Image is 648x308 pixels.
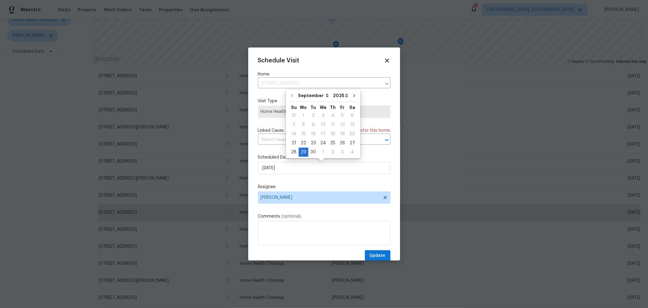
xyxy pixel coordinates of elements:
div: Tue Sep 23 2025 [308,138,318,148]
div: Sun Sep 28 2025 [289,148,299,157]
div: 24 [318,139,328,147]
span: Update [370,252,386,260]
label: Scheduled Date [258,154,390,160]
label: Visit Type [258,98,390,104]
span: Close [384,57,390,64]
div: Tue Sep 09 2025 [308,120,318,129]
div: Sat Sep 27 2025 [347,138,357,148]
select: Month [297,91,331,100]
span: Schedule Visit [258,58,300,64]
div: 9 [308,121,318,129]
div: Wed Sep 17 2025 [318,129,328,138]
div: Thu Oct 02 2025 [328,148,338,157]
div: Sat Sep 13 2025 [347,120,357,129]
span: (optional) [282,214,301,219]
label: Comments [258,213,390,219]
div: 29 [299,148,308,156]
div: 1 [318,148,328,156]
div: 21 [289,139,299,147]
div: Fri Sep 26 2025 [338,138,347,148]
div: Fri Oct 03 2025 [338,148,347,157]
div: 10 [318,121,328,129]
span: [PERSON_NAME] [261,195,380,200]
div: Sat Sep 20 2025 [347,129,357,138]
div: Sat Oct 04 2025 [347,148,357,157]
div: 20 [347,130,357,138]
div: 18 [328,130,338,138]
div: 23 [308,139,318,147]
div: 27 [347,139,357,147]
div: 7 [289,121,299,129]
div: 16 [308,130,318,138]
select: Year [331,91,350,100]
div: Sun Aug 31 2025 [289,111,299,120]
div: 13 [347,121,357,129]
div: 25 [328,139,338,147]
div: 2 [328,148,338,156]
div: Thu Sep 11 2025 [328,120,338,129]
div: 4 [328,111,338,120]
div: Wed Sep 24 2025 [318,138,328,148]
button: Go to previous month [287,89,297,102]
div: 15 [299,130,308,138]
div: 19 [338,130,347,138]
div: Wed Oct 01 2025 [318,148,328,157]
div: Fri Sep 12 2025 [338,120,347,129]
div: 3 [318,111,328,120]
div: Thu Sep 25 2025 [328,138,338,148]
div: 17 [318,130,328,138]
div: 4 [347,148,357,156]
div: Sun Sep 14 2025 [289,129,299,138]
input: M/D/YYYY [258,162,390,174]
button: Update [365,250,390,261]
abbr: Saturday [349,105,355,110]
div: Wed Sep 03 2025 [318,111,328,120]
div: 5 [338,111,347,120]
abbr: Wednesday [320,105,327,110]
div: Tue Sep 02 2025 [308,111,318,120]
span: Linked Cases [258,128,284,134]
span: Home Health Checkup [261,109,388,115]
abbr: Friday [340,105,345,110]
div: Fri Sep 19 2025 [338,129,347,138]
div: Mon Sep 08 2025 [299,120,308,129]
div: Sat Sep 06 2025 [347,111,357,120]
div: Sun Sep 07 2025 [289,120,299,129]
div: Wed Sep 10 2025 [318,120,328,129]
div: Mon Sep 01 2025 [299,111,308,120]
div: 28 [289,148,299,156]
abbr: Sunday [291,105,297,110]
label: Assignee [258,184,390,190]
div: 31 [289,111,299,120]
input: Select cases [258,135,373,145]
div: Thu Sep 04 2025 [328,111,338,120]
div: 14 [289,130,299,138]
div: Fri Sep 05 2025 [338,111,347,120]
div: Mon Sep 22 2025 [299,138,308,148]
div: 12 [338,121,347,129]
div: 3 [338,148,347,156]
div: 6 [347,111,357,120]
div: 30 [308,148,318,156]
div: 8 [299,121,308,129]
abbr: Tuesday [310,105,316,110]
div: 26 [338,139,347,147]
div: Mon Sep 15 2025 [299,129,308,138]
div: 2 [308,111,318,120]
div: Tue Sep 16 2025 [308,129,318,138]
div: Thu Sep 18 2025 [328,129,338,138]
label: Home [258,71,390,77]
div: 11 [328,121,338,129]
div: Mon Sep 29 2025 [299,148,308,157]
button: Go to next month [350,89,359,102]
div: 1 [299,111,308,120]
abbr: Monday [300,105,307,110]
abbr: Thursday [330,105,336,110]
div: 22 [299,139,308,147]
button: Open [382,136,391,144]
div: Tue Sep 30 2025 [308,148,318,157]
div: Sun Sep 21 2025 [289,138,299,148]
input: Enter in an address [258,79,381,88]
